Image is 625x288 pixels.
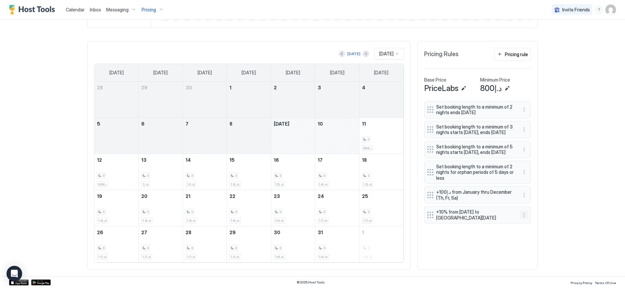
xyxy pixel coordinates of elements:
[31,280,51,285] a: Google Play Store
[139,190,183,202] a: October 20, 2025
[424,141,531,158] div: Set booking length to a minimum of 5 nights starts [DATE], ends [DATE] menu
[183,118,227,154] td: October 7, 2025
[9,5,58,15] a: Host Tools Logo
[318,230,323,235] span: 31
[315,118,359,154] td: October 10, 2025
[460,84,467,92] button: Edit
[139,190,183,226] td: October 20, 2025
[187,219,196,223] span: د.إ1.3k
[359,190,403,226] td: October 25, 2025
[520,126,528,133] div: menu
[520,106,528,114] div: menu
[103,210,104,214] span: 3
[436,104,514,115] span: Set booking length to a minimum of 2 nights ends [DATE]
[362,157,367,163] span: 18
[297,280,325,284] span: © 2025 Host Tools
[147,210,149,214] span: 3
[139,118,183,130] a: October 6, 2025
[571,279,592,286] a: Privacy Policy
[242,70,256,76] span: [DATE]
[359,190,403,202] a: October 25, 2025
[274,193,280,199] span: 23
[230,219,240,223] span: د.إ1.4k
[368,210,369,214] span: 3
[94,118,139,154] td: October 5, 2025
[362,230,364,235] span: 1
[595,6,603,14] div: menu
[359,118,403,130] a: October 11, 2025
[279,174,281,178] span: 3
[520,191,528,199] button: More options
[235,246,237,250] span: 3
[183,82,227,94] a: September 30, 2025
[520,211,528,219] div: menu
[315,154,359,190] td: October 17, 2025
[229,85,231,90] span: 1
[520,126,528,133] button: More options
[183,226,227,263] td: October 28, 2025
[186,230,191,235] span: 28
[141,85,147,90] span: 29
[94,154,139,190] td: October 12, 2025
[139,226,183,263] td: October 27, 2025
[229,157,235,163] span: 15
[98,182,107,187] span: د.إ938
[109,70,124,76] span: [DATE]
[271,82,315,118] td: October 2, 2025
[368,64,395,82] a: Saturday
[191,210,193,214] span: 3
[436,209,514,220] span: +10% from [DATE] to [GEOGRAPHIC_DATA][DATE]
[142,182,149,187] span: د.إ1k
[183,190,227,226] td: October 21, 2025
[90,7,101,12] span: Inbox
[275,255,284,259] span: د.إ1.8k
[424,161,531,184] div: Set booking length to a minimum of 2 nights for orphan periods of 5 days or less menu
[97,121,100,127] span: 5
[227,118,271,130] a: October 8, 2025
[141,193,147,199] span: 20
[424,51,459,58] span: Pricing Rules
[271,154,315,190] td: October 16, 2025
[368,174,369,178] span: 3
[362,121,366,127] span: 11
[7,266,22,281] div: Open Intercom Messenger
[227,190,271,226] td: October 22, 2025
[359,118,403,154] td: October 11, 2025
[186,193,190,199] span: 21
[424,186,531,204] div: +د.إ100 from January thru December (Th, Fr, Sa) menu
[363,219,372,223] span: د.إ1.7k
[139,82,183,118] td: September 29, 2025
[227,190,271,202] a: October 22, 2025
[436,124,514,135] span: Set booking length to a minimum of 3 nights starts [DATE], ends [DATE]
[271,118,315,130] a: October 9, 2025
[139,82,183,94] a: September 29, 2025
[279,210,281,214] span: 3
[94,82,139,118] td: September 28, 2025
[229,193,235,199] span: 22
[480,83,502,93] span: د.إ800
[315,226,359,238] a: October 31, 2025
[363,146,372,150] span: د.إ954
[318,85,321,90] span: 3
[363,51,369,57] button: Next month
[191,174,193,178] span: 3
[142,7,156,13] span: Pricing
[94,190,139,226] td: October 19, 2025
[315,154,359,166] a: October 17, 2025
[505,51,528,58] div: Pricing rule
[227,82,271,118] td: October 1, 2025
[186,85,192,90] span: 30
[9,280,29,285] div: App Store
[346,50,361,58] button: [DATE]
[520,145,528,153] div: menu
[153,70,168,76] span: [DATE]
[595,279,616,286] a: Terms Of Use
[274,85,277,90] span: 2
[319,255,328,259] span: د.إ1.9k
[318,121,323,127] span: 10
[147,64,174,82] a: Monday
[605,5,616,15] div: User profile
[275,182,284,187] span: د.إ1.5k
[323,174,325,178] span: 3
